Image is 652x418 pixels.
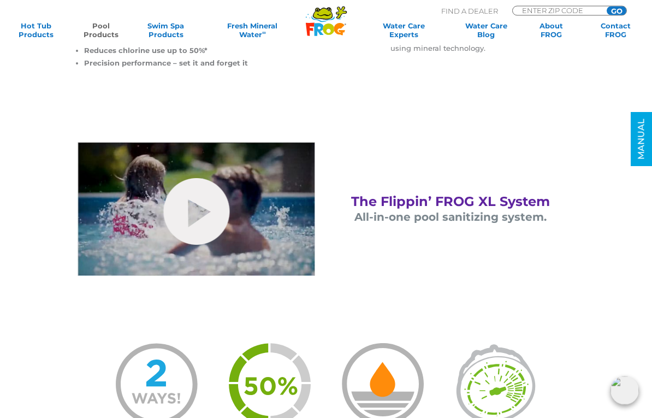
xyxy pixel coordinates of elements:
[360,21,447,39] a: Water CareExperts
[441,6,498,16] p: Find A Dealer
[526,21,576,39] a: AboutFROG
[461,21,511,39] a: Water CareBlog
[610,376,639,405] img: openIcon
[78,143,315,276] img: flippin-frog-video-still
[140,21,191,39] a: Swim SpaProducts
[76,21,126,39] a: PoolProducts
[631,113,652,167] a: MANUAL
[84,57,295,70] li: Precision performance – set it and forget it
[262,30,266,36] sup: ∞
[591,21,641,39] a: ContactFROG
[521,7,595,14] input: Zip Code Form
[354,211,547,224] span: All-in-one pool sanitizing system.
[11,21,61,39] a: Hot TubProducts
[351,194,550,210] span: The Flippin’ FROG XL System
[84,45,295,57] li: Reduces chlorine use up to 50%*
[205,21,300,39] a: Fresh MineralWater∞
[607,7,626,15] input: GO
